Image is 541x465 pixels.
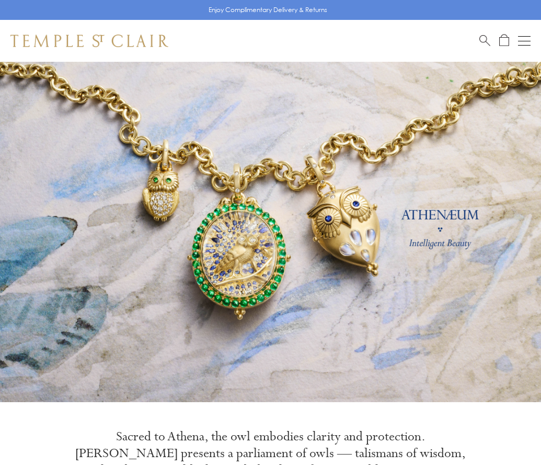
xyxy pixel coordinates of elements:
a: Search [479,34,490,47]
p: Enjoy Complimentary Delivery & Returns [209,5,327,15]
img: Temple St. Clair [10,35,168,47]
a: Open Shopping Bag [499,34,509,47]
button: Open navigation [518,35,531,47]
